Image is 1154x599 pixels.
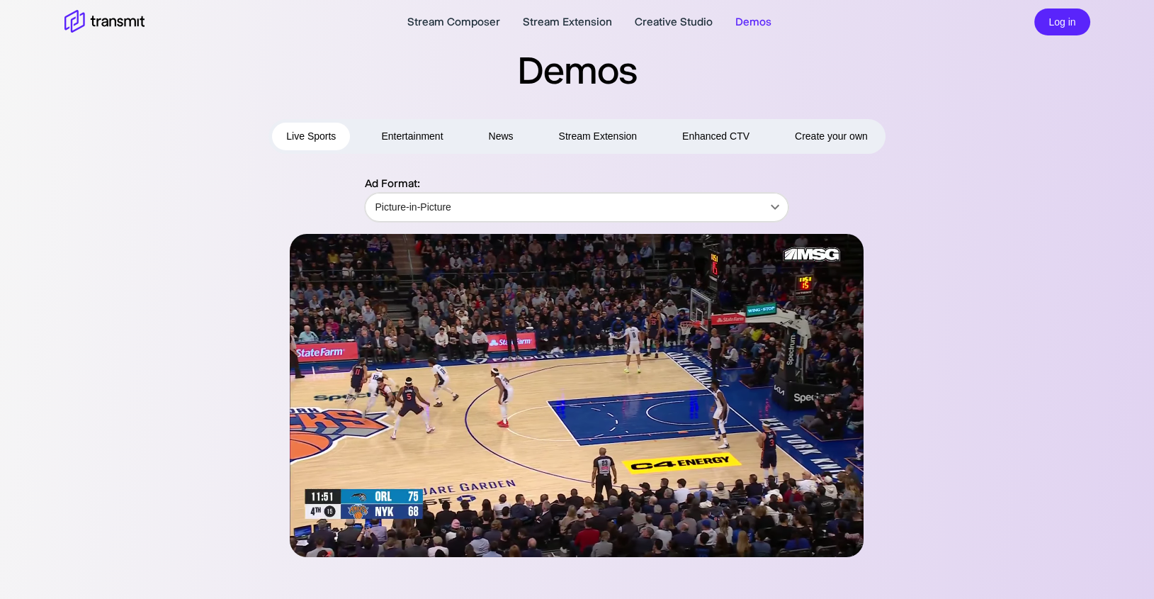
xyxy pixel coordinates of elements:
[545,123,652,150] button: Stream Extension
[365,187,788,227] div: Picture-in-Picture
[272,123,350,150] button: Live Sports
[635,13,713,30] a: Creative Studio
[1034,14,1090,28] a: Log in
[1034,9,1090,36] button: Log in
[475,123,528,150] button: News
[523,13,612,30] a: Stream Extension
[668,123,764,150] button: Enhanced CTV
[367,123,457,150] button: Entertainment
[735,13,771,30] a: Demos
[781,123,882,150] button: Create your own
[33,45,1121,95] h2: Demos
[407,13,500,30] a: Stream Composer
[795,128,868,145] span: Create your own
[364,175,789,192] p: Ad Format:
